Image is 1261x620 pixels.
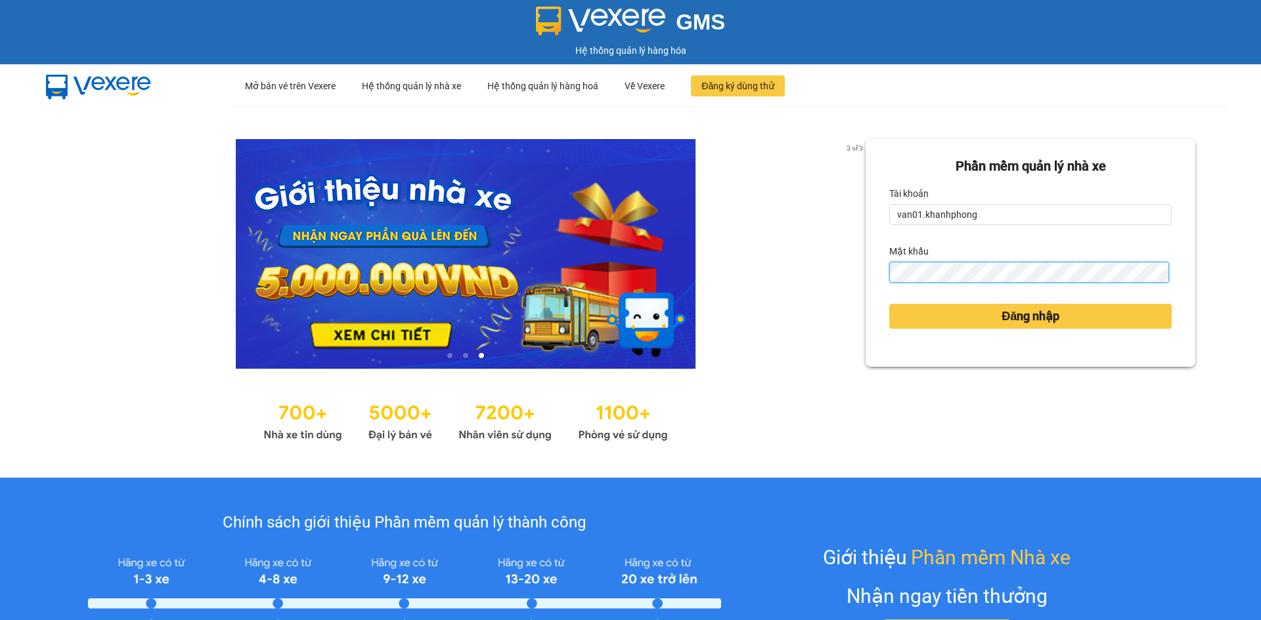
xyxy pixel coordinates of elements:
[889,304,1172,329] button: Đăng nhập
[1002,307,1059,325] span: Đăng nhập
[479,353,484,358] li: slide item 3
[487,65,598,107] div: Hệ thống quản lý hàng hoá
[625,65,665,107] div: Về Vexere
[88,510,720,535] div: Chính sách giới thiệu Phần mềm quản lý thành công
[245,65,336,107] div: Mở bán vé trên Vexere
[447,353,453,358] li: slide item 1
[843,139,866,156] p: 3 of 3
[263,395,668,445] img: Statistics.png
[911,542,1071,573] span: Phần mềm Nhà xe
[889,262,1168,283] input: Mật khẩu
[362,65,461,107] div: Hệ thống quản lý nhà xe
[889,241,929,262] label: Mật khẩu
[33,64,164,108] img: mbUUG5Q.png
[823,542,1071,573] div: Giới thiệu
[889,183,929,204] label: Tài khoản
[66,139,84,369] button: previous slide / item
[701,79,774,93] span: Đăng ký dùng thử
[463,353,468,358] li: slide item 2
[889,156,1172,176] div: Phần mềm quản lý nhà xe
[691,75,785,96] button: Đăng ký dùng thử
[847,581,1048,611] div: Nhận ngay tiền thưởng
[536,7,666,35] img: logo 2
[536,20,726,30] a: GMS
[847,139,866,369] button: next slide / item
[889,204,1172,225] input: Tài khoản
[676,10,725,34] span: GMS
[3,43,1258,58] div: Hệ thống quản lý hàng hóa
